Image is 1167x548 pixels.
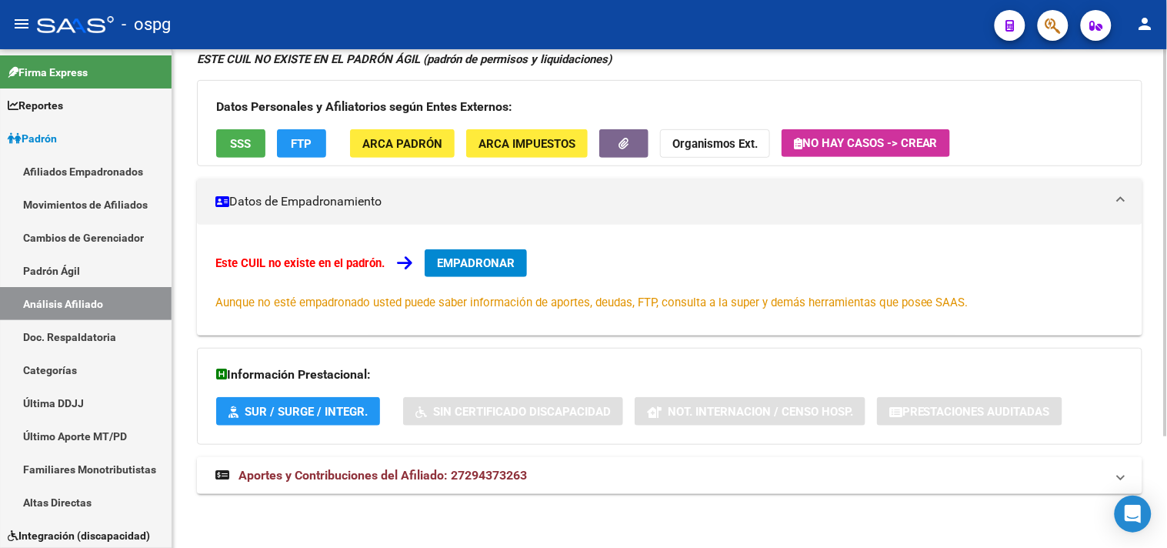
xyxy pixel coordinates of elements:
[425,249,527,277] button: EMPADRONAR
[635,397,865,426] button: Not. Internacion / Censo Hosp.
[660,129,770,158] button: Organismos Ext.
[403,397,623,426] button: Sin Certificado Discapacidad
[12,15,31,33] mat-icon: menu
[122,8,171,42] span: - ospg
[466,129,588,158] button: ARCA Impuestos
[782,129,950,157] button: No hay casos -> Crear
[216,397,380,426] button: SUR / SURGE / INTEGR.
[197,225,1142,336] div: Datos de Empadronamiento
[197,457,1142,494] mat-expansion-panel-header: Aportes y Contribuciones del Afiliado: 27294373263
[245,405,368,419] span: SUR / SURGE / INTEGR.
[197,52,612,66] strong: ESTE CUIL NO EXISTE EN EL PADRÓN ÁGIL (padrón de permisos y liquidaciones)
[197,179,1142,225] mat-expansion-panel-header: Datos de Empadronamiento
[8,527,150,544] span: Integración (discapacidad)
[794,136,938,150] span: No hay casos -> Crear
[216,364,1123,386] h3: Información Prestacional:
[362,137,442,151] span: ARCA Padrón
[277,129,326,158] button: FTP
[350,129,455,158] button: ARCA Padrón
[8,64,88,81] span: Firma Express
[292,137,312,151] span: FTP
[8,130,57,147] span: Padrón
[668,405,853,419] span: Not. Internacion / Censo Hosp.
[215,193,1105,210] mat-panel-title: Datos de Empadronamiento
[1115,496,1152,533] div: Open Intercom Messenger
[215,256,385,270] strong: Este CUIL no existe en el padrón.
[433,405,611,419] span: Sin Certificado Discapacidad
[215,296,969,309] span: Aunque no esté empadronado usted puede saber información de aportes, deudas, FTP, consulta a la s...
[877,397,1062,426] button: Prestaciones Auditadas
[672,137,758,151] strong: Organismos Ext.
[437,256,515,270] span: EMPADRONAR
[216,96,1123,118] h3: Datos Personales y Afiliatorios según Entes Externos:
[8,97,63,114] span: Reportes
[238,468,527,483] span: Aportes y Contribuciones del Afiliado: 27294373263
[478,137,575,151] span: ARCA Impuestos
[216,129,265,158] button: SSS
[231,137,252,151] span: SSS
[902,405,1050,419] span: Prestaciones Auditadas
[1136,15,1155,33] mat-icon: person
